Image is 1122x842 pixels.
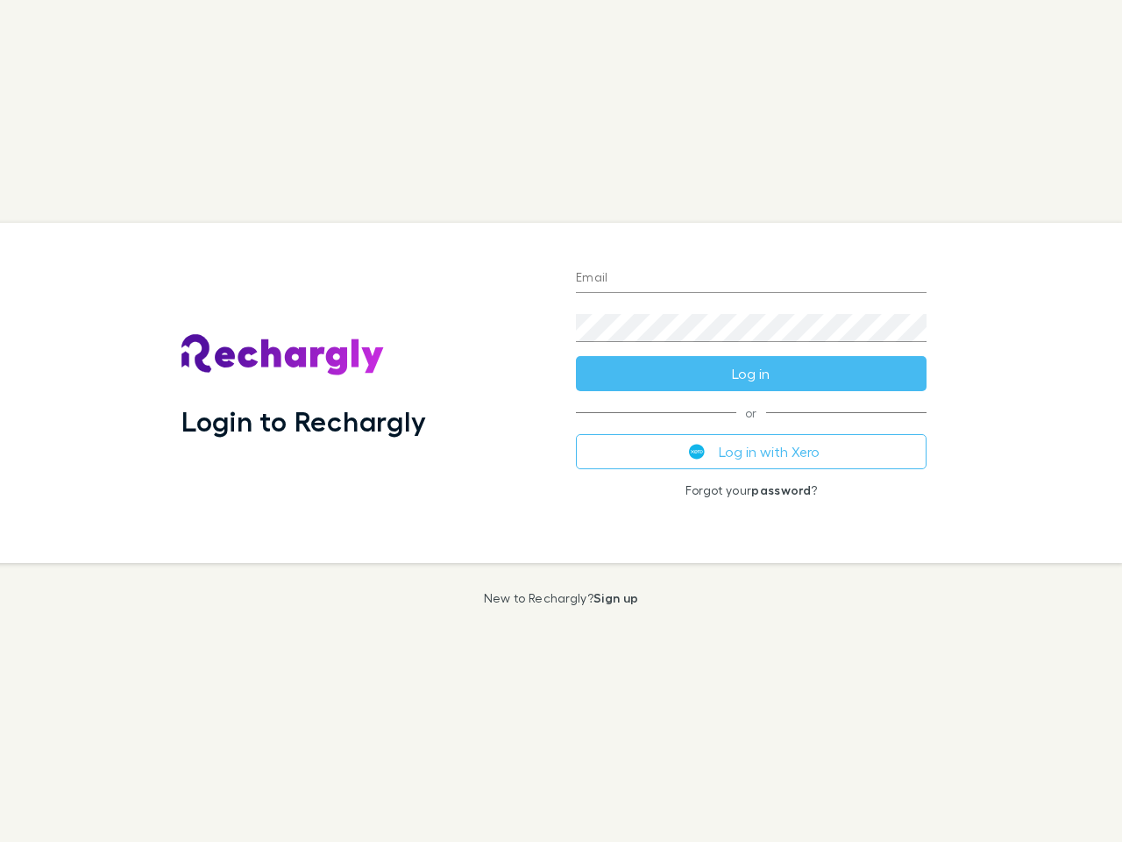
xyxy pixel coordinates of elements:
button: Log in [576,356,927,391]
a: Sign up [593,590,638,605]
img: Xero's logo [689,444,705,460]
a: password [751,482,811,497]
img: Rechargly's Logo [181,334,385,376]
p: Forgot your ? [576,483,927,497]
p: New to Rechargly? [484,591,639,605]
h1: Login to Rechargly [181,404,426,438]
span: or [576,412,927,413]
button: Log in with Xero [576,434,927,469]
